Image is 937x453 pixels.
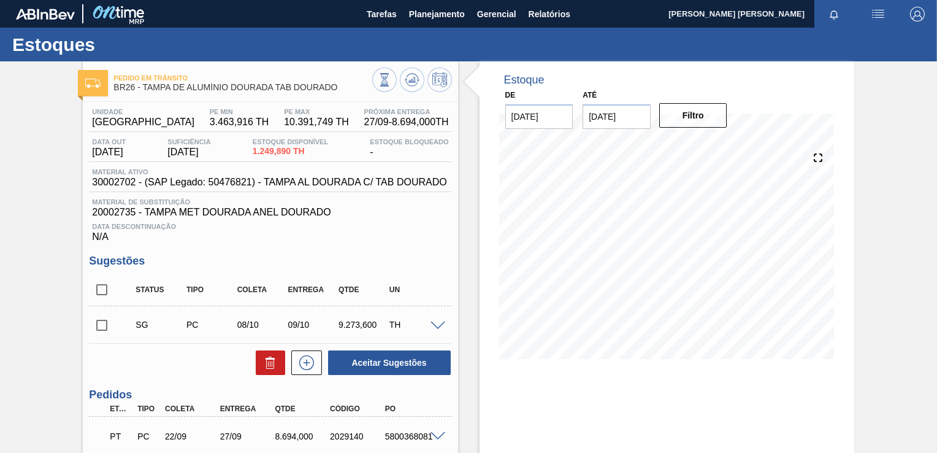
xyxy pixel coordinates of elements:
div: Sugestão Criada [132,320,188,330]
h3: Pedidos [89,389,451,401]
span: Unidade [92,108,194,115]
div: TH [386,320,442,330]
button: Notificações [814,6,854,23]
span: Planejamento [409,7,465,21]
span: Data out [92,138,126,145]
p: PT [110,432,131,441]
span: PE MIN [210,108,269,115]
div: Etapa [107,405,134,413]
div: Estoque [504,74,545,87]
span: [DATE] [167,147,210,158]
span: Pedido em Trânsito [113,74,372,82]
div: Aceitar Sugestões [322,349,452,376]
div: Entrega [217,405,277,413]
div: Entrega [285,285,340,294]
div: Nova sugestão [285,350,322,375]
div: - [367,138,451,158]
button: Visão Geral dos Estoques [372,68,397,92]
span: [GEOGRAPHIC_DATA] [92,117,194,128]
div: PO [382,405,442,413]
span: Material ativo [92,168,446,176]
div: Tipo [183,285,239,294]
div: 2029140 [327,432,387,441]
span: Suficiência [167,138,210,145]
button: Programar Estoque [427,68,452,92]
img: userActions [871,7,885,21]
span: Gerencial [477,7,516,21]
div: Pedido de Compra [134,432,162,441]
div: N/A [89,218,451,242]
div: 8.694,000 [272,432,332,441]
span: 3.463,916 TH [210,117,269,128]
div: Código [327,405,387,413]
span: Data Descontinuação [92,223,448,230]
div: 08/10/2025 [234,320,289,330]
div: 9.273,600 [335,320,391,330]
div: Coleta [162,405,222,413]
div: Pedido de Compra [183,320,239,330]
img: TNhmsLtSVTkK8tSr43FrP2fwEKptu5GPRR3wAAAABJRU5ErkJggg== [16,9,75,20]
label: De [505,91,516,99]
div: Excluir Sugestões [250,350,285,375]
span: 1.249,890 TH [253,147,328,156]
div: 5800368081 [382,432,442,441]
span: Relatórios [529,7,570,21]
input: dd/mm/yyyy [505,104,573,129]
button: Filtro [659,103,727,128]
div: Status [132,285,188,294]
span: Estoque Bloqueado [370,138,448,145]
span: Próxima Entrega [364,108,449,115]
h3: Sugestões [89,255,451,268]
div: Pedido em Trânsito [107,423,134,450]
button: Aceitar Sugestões [328,350,451,375]
div: Coleta [234,285,289,294]
div: 09/10/2025 [285,320,340,330]
span: BR26 - TAMPA DE ALUMÍNIO DOURADA TAB DOURADO [113,83,372,92]
span: Material de Substituição [92,198,448,206]
span: 30002702 - (SAP Legado: 50476821) - TAMPA AL DOURADA C/ TAB DOURADO [92,177,446,188]
div: 22/09/2025 [162,432,222,441]
div: Qtde [335,285,391,294]
span: Tarefas [367,7,397,21]
button: Atualizar Gráfico [400,68,424,92]
span: 20002735 - TAMPA MET DOURADA ANEL DOURADO [92,207,448,218]
img: Logout [910,7,925,21]
span: PE MAX [284,108,349,115]
h1: Estoques [12,37,230,52]
span: 27/09 - 8.694,000 TH [364,117,449,128]
input: dd/mm/yyyy [583,104,651,129]
img: Ícone [85,79,101,88]
div: Qtde [272,405,332,413]
span: [DATE] [92,147,126,158]
div: 27/09/2025 [217,432,277,441]
span: Estoque Disponível [253,138,328,145]
label: Até [583,91,597,99]
div: UN [386,285,442,294]
div: Tipo [134,405,162,413]
span: 10.391,749 TH [284,117,349,128]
